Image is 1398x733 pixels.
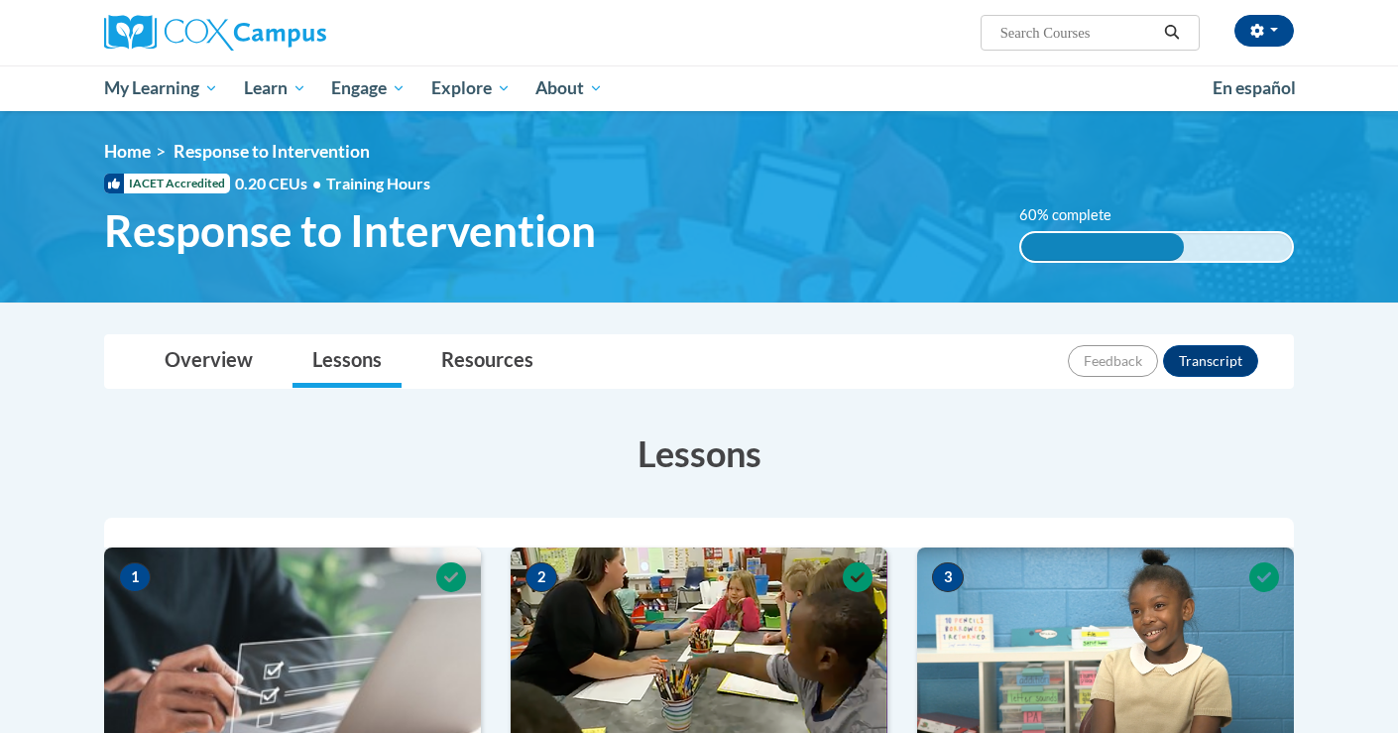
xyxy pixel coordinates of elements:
span: 3 [932,562,964,592]
a: En español [1200,67,1309,109]
a: My Learning [91,65,231,111]
span: 0.20 CEUs [235,173,326,194]
div: Main menu [74,65,1324,111]
button: Feedback [1068,345,1158,377]
a: Home [104,141,151,162]
span: IACET Accredited [104,174,230,193]
span: Response to Intervention [174,141,370,162]
span: Explore [431,76,511,100]
span: My Learning [104,76,218,100]
span: En español [1213,77,1296,98]
span: About [535,76,603,100]
h3: Lessons [104,428,1294,478]
button: Transcript [1163,345,1258,377]
span: Training Hours [326,174,430,192]
span: 1 [119,562,151,592]
button: Search [1157,21,1187,45]
a: Cox Campus [104,15,481,51]
span: • [312,174,321,192]
span: Learn [244,76,306,100]
a: About [524,65,617,111]
img: Cox Campus [104,15,326,51]
input: Search Courses [998,21,1157,45]
a: Engage [318,65,418,111]
button: Account Settings [1234,15,1294,47]
span: Engage [331,76,406,100]
a: Learn [231,65,319,111]
a: Lessons [292,335,402,388]
div: 60% complete [1021,233,1184,261]
a: Overview [145,335,273,388]
label: 60% complete [1019,204,1133,226]
a: Explore [418,65,524,111]
a: Resources [421,335,553,388]
span: Response to Intervention [104,204,596,257]
span: 2 [525,562,557,592]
